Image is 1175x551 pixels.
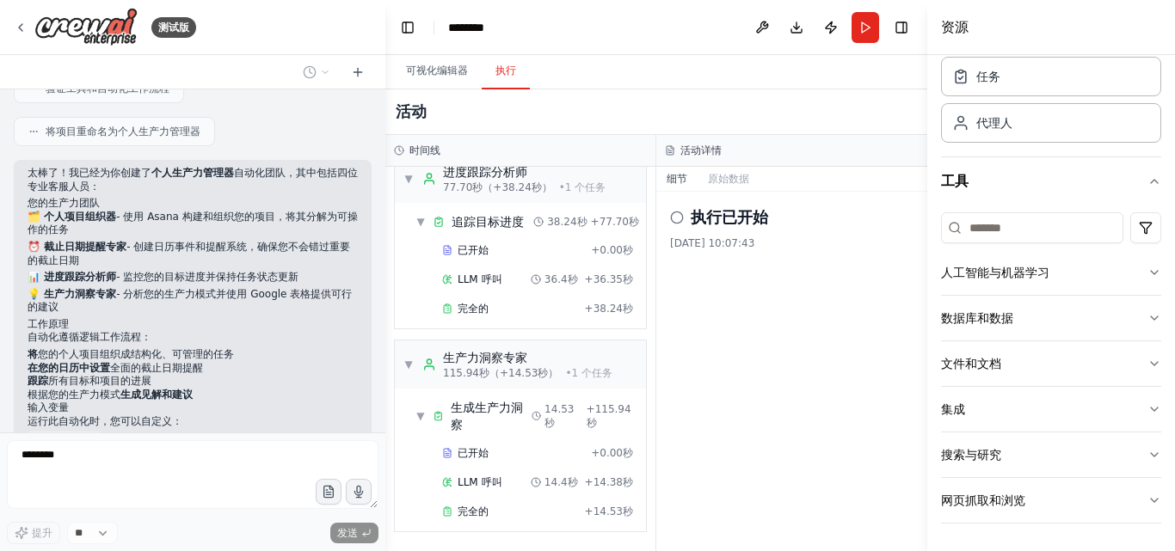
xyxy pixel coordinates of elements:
font: + [591,216,600,228]
font: 已开始 [458,447,489,459]
font: 14.53秒 [594,505,633,517]
font: 跟踪 [28,375,48,387]
font: 💡 生产力洞察专家 [28,288,116,300]
font: 太棒了！我已经为你创建了 [28,167,151,179]
button: 细节 [656,167,698,191]
button: 数据库和数据 [941,296,1161,340]
font: 搜索与研究 [941,448,1001,462]
font: 验证工具和自动化工作流程 [46,83,169,95]
font: 将项目重命名为个人生产力管理器 [46,126,200,138]
font: 人工智能与机器学习 [941,266,1049,279]
font: 时间线 [409,144,440,156]
font: • [565,367,571,379]
font: 文件和文档 [941,357,1001,370]
font: 完全的 [458,303,489,315]
font: 活动详情 [680,144,722,156]
button: 集成 [941,387,1161,432]
font: 14.53秒 [544,403,574,429]
font: 活动 [396,102,427,120]
font: 生成见解和建议 [120,389,193,401]
font: 资源 [941,19,969,35]
font: 115.94秒 [587,403,631,429]
font: 完全的 [458,505,489,517]
font: 测试版 [158,21,189,34]
font: 已开始 [458,244,489,256]
button: 隐藏左侧边栏 [396,15,420,40]
font: 工作原理 [28,318,69,330]
font: 任务 [585,181,606,193]
button: 切换到上一个聊天 [296,62,337,83]
button: 搜索与研究 [941,432,1161,477]
font: 提升 [32,527,52,539]
button: 开始新聊天 [344,62,372,83]
button: 提升 [7,522,60,544]
font: ▼ [404,173,412,185]
button: 文件和文档 [941,341,1161,386]
div: 全体人员 [941,50,1161,156]
font: - 使用 Asana 构建和组织您的项目，将其分解为可操作的任务 [28,211,358,236]
font: 14.4秒 [544,476,578,488]
font: LLM 呼叫 [458,273,502,285]
font: 14.38秒 [594,476,633,488]
font: 生产力洞察专家 [443,351,527,364]
font: 运行此自动化时，您可以自定义： [28,415,182,427]
font: 细节 [667,173,687,185]
font: 36.35秒 [594,273,633,285]
button: 发送 [330,523,378,543]
div: 工具 [941,205,1161,537]
font: + [585,273,594,285]
font: 生成生产力洞察 [451,401,523,432]
font: 进度跟踪分析师 [443,165,527,179]
font: 任务 [592,367,612,379]
font: 任务 [976,70,1000,83]
font: 0.00秒 [600,447,633,459]
font: 自动化遵循逻辑工作流程： [28,331,151,343]
font: - 创建日历事件和提醒系统，确保您不会错过重要的截止日期 [28,241,350,266]
font: [DATE] 10:07:43 [670,237,754,249]
font: + [591,244,600,256]
button: 人工智能与机器学习 [941,250,1161,295]
font: 发送 [337,527,358,539]
font: ▼ [416,410,424,422]
font: - 监控您的目标进度并保持任务状态更新 [116,271,298,283]
font: 36.4秒 [544,273,578,285]
font: ⏰ 截止日期提醒专家 [28,241,126,253]
font: 执行 [495,64,516,77]
font: LLM 呼叫 [458,476,502,488]
font: + [585,476,594,488]
button: 点击说出您的自动化想法 [346,479,372,505]
font: 38.24秒 [547,216,587,228]
font: ▼ [416,216,424,228]
font: 所有目标和项目的进展 [48,375,151,387]
font: ▼ [404,358,412,370]
font: + [585,303,594,315]
font: 可视化编辑器 [406,64,468,77]
font: 您的个人项目组织成结构化、可管理的任务 [38,348,234,360]
font: • [559,181,565,193]
font: 代理人 [976,116,1012,130]
code: {user_name} [28,432,102,447]
font: 全面的截止日期提醒 [110,362,203,374]
button: 原始数据 [698,167,760,191]
font: （+38.24秒） [483,181,551,193]
font: 1 个 [572,367,592,379]
font: + [587,403,595,415]
font: 77.70秒 [443,181,483,193]
font: + [591,447,600,459]
font: 工具 [941,173,969,189]
img: 标识 [34,8,138,46]
button: 网页抓取和浏览 [941,478,1161,523]
font: 🗂️ 个人项目组织器 [28,211,116,223]
font: 输入变量 [28,401,69,413]
font: 数据库和数据 [941,311,1013,325]
font: 自动化团队，其中包括四位专业客服人员： [28,167,358,193]
font: 77.70秒 [600,216,639,228]
font: 115.94秒 [443,367,489,379]
font: 在您的日历中设置 [28,362,110,374]
font: 执行已开始 [691,208,768,226]
font: （+14.53秒） [489,367,558,379]
button: 工具 [941,157,1161,205]
font: 将 [28,348,38,360]
font: 追踪目标进度 [452,215,524,229]
font: 原始数据 [708,173,749,185]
